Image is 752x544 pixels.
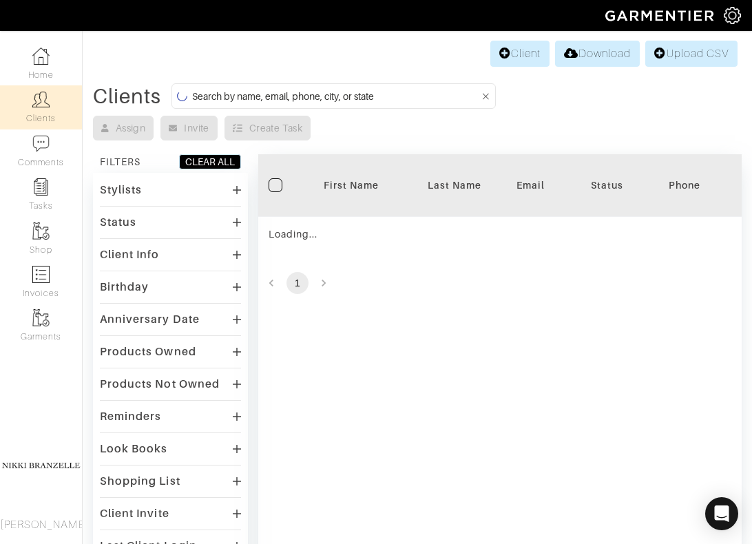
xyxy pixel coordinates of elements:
div: Products Not Owned [100,377,220,391]
div: Clients [93,90,161,103]
div: Client Invite [100,507,169,521]
img: garments-icon-b7da505a4dc4fd61783c78ac3ca0ef83fa9d6f193b1c9dc38574b1d14d53ca28.png [32,309,50,326]
a: Download [555,41,640,67]
img: dashboard-icon-dbcd8f5a0b271acd01030246c82b418ddd0df26cd7fceb0bd07c9910d44c42f6.png [32,48,50,65]
input: Search by name, email, phone, city, or state [192,87,480,105]
div: Products Owned [100,345,196,359]
img: orders-icon-0abe47150d42831381b5fb84f609e132dff9fe21cb692f30cb5eec754e2cba89.png [32,266,50,283]
div: Loading... [269,227,545,241]
div: Status [100,216,136,229]
div: CLEAR ALL [185,155,235,169]
nav: pagination navigation [258,272,742,294]
button: CLEAR ALL [179,154,241,169]
div: Status [565,178,648,192]
button: page 1 [286,272,309,294]
img: comment-icon-a0a6a9ef722e966f86d9cbdc48e553b5cf19dbc54f86b18d962a5391bc8f6eb6.png [32,135,50,152]
div: First Name [310,178,393,192]
div: Stylists [100,183,142,197]
div: Birthday [100,280,149,294]
img: reminder-icon-8004d30b9f0a5d33ae49ab947aed9ed385cf756f9e5892f1edd6e32f2345188e.png [32,178,50,196]
div: Client Info [100,248,160,262]
th: Toggle SortBy [555,154,658,217]
div: Open Intercom Messenger [705,497,738,530]
th: Toggle SortBy [403,154,506,217]
th: Toggle SortBy [300,154,403,217]
div: Phone [669,178,700,192]
div: Look Books [100,442,168,456]
img: clients-icon-6bae9207a08558b7cb47a8932f037763ab4055f8c8b6bfacd5dc20c3e0201464.png [32,91,50,108]
div: Last Name [413,178,496,192]
div: Anniversary Date [100,313,200,326]
div: Email [516,178,545,192]
div: Shopping List [100,474,180,488]
img: gear-icon-white-bd11855cb880d31180b6d7d6211b90ccbf57a29d726f0c71d8c61bd08dd39cc2.png [724,7,741,24]
img: garments-icon-b7da505a4dc4fd61783c78ac3ca0ef83fa9d6f193b1c9dc38574b1d14d53ca28.png [32,222,50,240]
a: Client [490,41,550,67]
a: Upload CSV [645,41,738,67]
img: garmentier-logo-header-white-b43fb05a5012e4ada735d5af1a66efaba907eab6374d6393d1fbf88cb4ef424d.png [598,3,724,28]
div: Reminders [100,410,161,423]
div: FILTERS [100,155,140,169]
